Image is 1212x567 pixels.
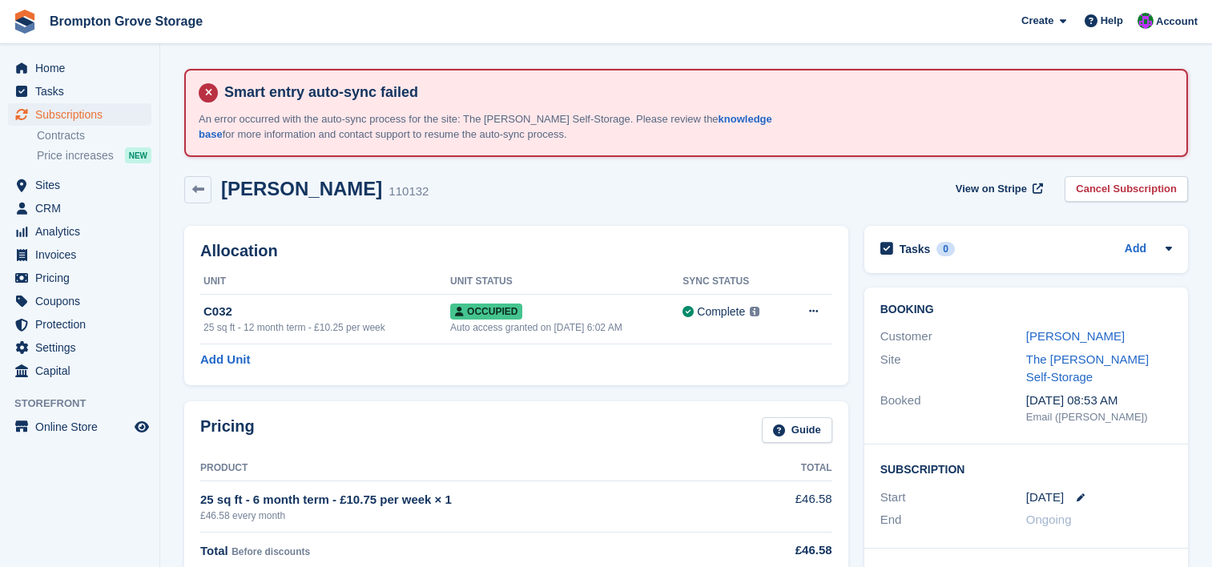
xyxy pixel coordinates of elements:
[14,396,159,412] span: Storefront
[8,290,151,312] a: menu
[200,509,751,523] div: £46.58 every month
[450,320,683,335] div: Auto access granted on [DATE] 6:02 AM
[8,103,151,126] a: menu
[8,243,151,266] a: menu
[35,313,131,336] span: Protection
[762,417,832,444] a: Guide
[1026,392,1172,410] div: [DATE] 08:53 AM
[35,220,131,243] span: Analytics
[35,174,131,196] span: Sites
[200,417,255,444] h2: Pricing
[200,456,751,481] th: Product
[35,243,131,266] span: Invoices
[1021,13,1053,29] span: Create
[218,83,1174,102] h4: Smart entry auto-sync failed
[125,147,151,163] div: NEW
[8,197,151,219] a: menu
[1156,14,1198,30] span: Account
[200,269,450,295] th: Unit
[203,320,450,335] div: 25 sq ft - 12 month term - £10.25 per week
[8,267,151,289] a: menu
[35,267,131,289] span: Pricing
[751,541,832,560] div: £46.58
[199,111,799,143] p: An error occurred with the auto-sync process for the site: The [PERSON_NAME] Self-Storage. Please...
[880,511,1026,529] div: End
[35,80,131,103] span: Tasks
[450,269,683,295] th: Unit Status
[450,304,522,320] span: Occupied
[880,392,1026,425] div: Booked
[8,174,151,196] a: menu
[8,360,151,382] a: menu
[697,304,745,320] div: Complete
[37,148,114,163] span: Price increases
[37,147,151,164] a: Price increases NEW
[1101,13,1123,29] span: Help
[1125,240,1146,259] a: Add
[1026,352,1149,384] a: The [PERSON_NAME] Self-Storage
[132,417,151,436] a: Preview store
[880,460,1172,477] h2: Subscription
[880,328,1026,346] div: Customer
[35,197,131,219] span: CRM
[8,416,151,438] a: menu
[1026,329,1125,343] a: [PERSON_NAME]
[221,178,382,199] h2: [PERSON_NAME]
[200,491,751,509] div: 25 sq ft - 6 month term - £10.75 per week × 1
[1026,513,1072,526] span: Ongoing
[35,290,131,312] span: Coupons
[8,57,151,79] a: menu
[750,307,759,316] img: icon-info-grey-7440780725fd019a000dd9b08b2336e03edf1995a4989e88bcd33f0948082b44.svg
[43,8,209,34] a: Brompton Grove Storage
[751,481,832,532] td: £46.58
[37,128,151,143] a: Contracts
[880,489,1026,507] div: Start
[751,456,832,481] th: Total
[232,546,310,557] span: Before discounts
[880,351,1026,387] div: Site
[35,360,131,382] span: Capital
[900,242,931,256] h2: Tasks
[949,176,1046,203] a: View on Stripe
[936,242,955,256] div: 0
[8,220,151,243] a: menu
[35,103,131,126] span: Subscriptions
[35,57,131,79] span: Home
[200,242,832,260] h2: Allocation
[8,80,151,103] a: menu
[200,544,228,557] span: Total
[13,10,37,34] img: stora-icon-8386f47178a22dfd0bd8f6a31ec36ba5ce8667c1dd55bd0f319d3a0aa187defe.svg
[35,416,131,438] span: Online Store
[389,183,429,201] div: 110132
[8,313,151,336] a: menu
[8,336,151,359] a: menu
[683,269,787,295] th: Sync Status
[35,336,131,359] span: Settings
[1065,176,1188,203] a: Cancel Subscription
[200,351,250,369] a: Add Unit
[1026,409,1172,425] div: Email ([PERSON_NAME])
[203,303,450,321] div: C032
[956,181,1027,197] span: View on Stripe
[1026,489,1064,507] time: 2025-10-01 00:00:00 UTC
[880,304,1172,316] h2: Booking
[1138,13,1154,29] img: Jo Brock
